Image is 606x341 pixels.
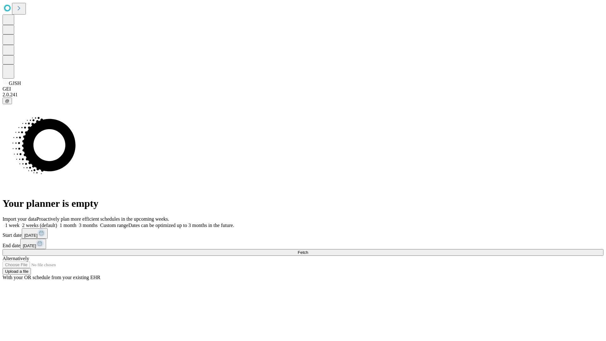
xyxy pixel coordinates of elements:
span: With your OR schedule from your existing EHR [3,275,100,280]
div: GEI [3,86,603,92]
span: Custom range [100,223,128,228]
button: [DATE] [22,228,48,239]
div: End date [3,239,603,249]
span: @ [5,99,9,103]
span: GJSH [9,81,21,86]
span: Dates can be optimized up to 3 months in the future. [128,223,234,228]
button: [DATE] [20,239,46,249]
span: 2 weeks (default) [22,223,57,228]
button: @ [3,98,12,104]
span: 1 month [60,223,76,228]
span: Proactively plan more efficient schedules in the upcoming weeks. [37,216,169,222]
button: Upload a file [3,268,31,275]
span: [DATE] [24,233,38,238]
span: 3 months [79,223,98,228]
span: Import your data [3,216,37,222]
div: Start date [3,228,603,239]
span: Alternatively [3,256,29,261]
button: Fetch [3,249,603,256]
span: [DATE] [23,243,36,248]
h1: Your planner is empty [3,198,603,209]
span: 1 week [5,223,20,228]
span: Fetch [298,250,308,255]
div: 2.0.241 [3,92,603,98]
